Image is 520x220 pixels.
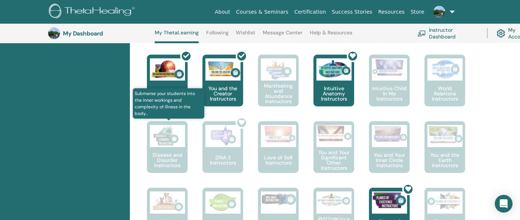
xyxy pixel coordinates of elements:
p: Disease and Disorder Instructors [147,152,188,168]
a: Help & Resources [310,30,352,41]
a: Following [206,30,229,41]
img: RHYTHM to a Perfect Weight Instructors [316,192,352,209]
p: Intuitive Anatomy Instructors [313,86,354,101]
p: World Relations Instructors [425,86,465,101]
div: Open Intercom Messenger [495,195,513,213]
img: DNA 3 Instructors [205,125,241,147]
img: logo.png [49,4,137,20]
img: Intuitive Child In Me Instructors [372,58,407,77]
p: Love of Self Instructors [258,155,299,165]
img: Disease and Disorder Instructors [150,125,185,147]
a: Intuitive Child In Me Instructors Intuitive Child In Me Instructors [369,55,410,121]
img: chalkboard-teacher.svg [417,30,426,37]
p: You and Your Significant Other Instructors [313,150,354,170]
img: Manifesting and Abundance Instructors [261,58,296,81]
img: Plant Seminar Instructors [205,192,241,214]
img: World Relations Instructors [427,58,463,81]
a: Intuitive Anatomy Instructors Intuitive Anatomy Instructors [313,55,354,121]
p: You and the Earth Instructors [425,152,465,168]
p: You and the Creator Instructors [202,86,243,101]
a: Love of Self Instructors Love of Self Instructors [258,121,299,188]
img: You and the Earth Instructors [427,125,463,144]
a: You and the Earth Instructors You and the Earth Instructors [425,121,465,188]
img: Intuitive Anatomy Instructors [316,58,352,81]
a: Store [408,5,427,19]
img: default.jpg [48,27,60,39]
a: DNA 3 Instructors DNA 3 Instructors [202,121,243,188]
a: About [212,5,233,19]
p: Manifesting and Abundance Instructors [258,83,299,104]
a: Message Center [263,30,302,41]
a: Courses & Seminars [233,5,292,19]
h3: My Dashboard [63,30,137,37]
a: Manifesting and Abundance Instructors Manifesting and Abundance Instructors [258,55,299,121]
img: Dig Deeper Instructors [150,58,185,81]
img: Love of Self Instructors [261,125,296,143]
a: Resources [375,5,408,19]
p: DNA 3 Instructors [202,155,243,165]
img: cog.svg [497,27,505,40]
p: You and Your Inner Circle Instructors [369,152,410,168]
a: Dig Deeper Instructors Dig Deeper Instructors [147,55,188,121]
a: World Relations Instructors World Relations Instructors [425,55,465,121]
a: Submerse your students into the inner workings and complexity of illness in the body... Disease a... [147,121,188,188]
a: Wishlist [236,30,256,41]
img: Animal Seminar Instructors [150,192,185,214]
img: Planes of Existence Instructors [372,192,407,210]
img: default.jpg [433,6,445,18]
img: You and the Creator Instructors [205,58,241,81]
img: Planes of Existence 2 Instructors [427,192,463,211]
img: Soul Mate Instructors [261,192,296,207]
a: Certification [291,5,329,19]
a: You and Your Inner Circle Instructors You and Your Inner Circle Instructors [369,121,410,188]
p: Intuitive Child In Me Instructors [369,86,410,101]
a: Success Stories [329,5,375,19]
a: My ThetaLearning [155,30,199,43]
a: You and the Creator Instructors You and the Creator Instructors [202,55,243,121]
img: You and Your Inner Circle Instructors [372,125,407,143]
span: Submerse your students into the inner workings and complexity of illness in the body... [133,88,204,119]
a: You and Your Significant Other Instructors You and Your Significant Other Instructors [313,121,354,188]
img: You and Your Significant Other Instructors [316,125,352,142]
a: Instructor Dashboard [417,25,478,41]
